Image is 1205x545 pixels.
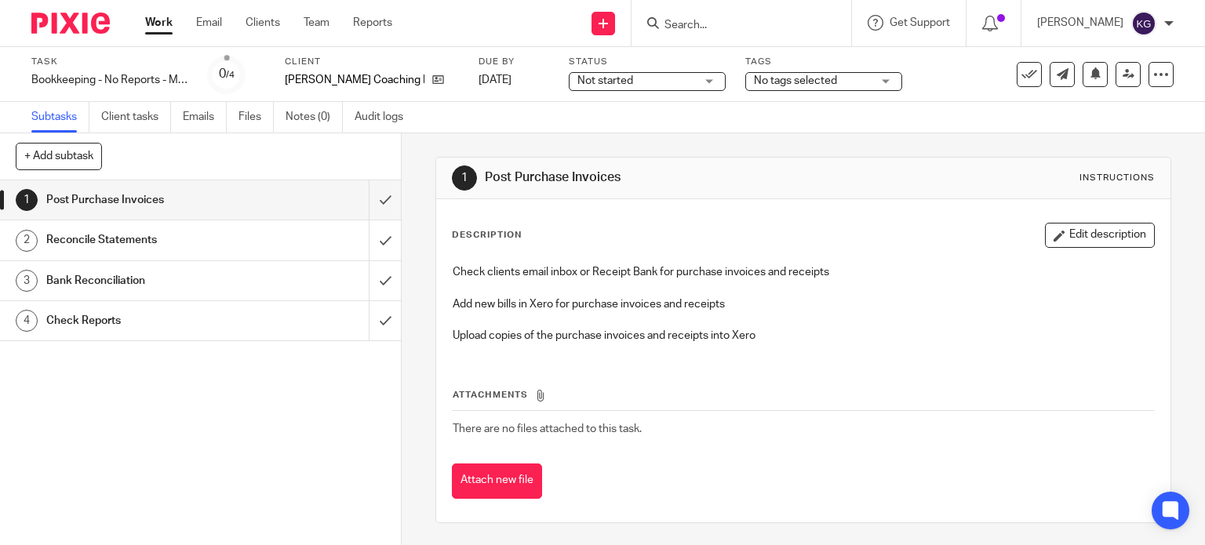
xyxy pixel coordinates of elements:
[453,391,528,399] span: Attachments
[183,102,227,133] a: Emails
[286,102,343,133] a: Notes (0)
[453,296,1155,312] p: Add new bills in Xero for purchase invoices and receipts
[46,188,251,212] h1: Post Purchase Invoices
[285,72,424,88] p: [PERSON_NAME] Coaching Ltd
[16,270,38,292] div: 3
[46,269,251,292] h1: Bank Reconciliation
[453,328,1155,343] p: Upload copies of the purchase invoices and receipts into Xero
[16,230,38,252] div: 2
[1079,172,1155,184] div: Instructions
[31,13,110,34] img: Pixie
[226,71,235,79] small: /4
[577,75,633,86] span: Not started
[304,15,329,31] a: Team
[355,102,415,133] a: Audit logs
[285,56,459,68] label: Client
[101,102,171,133] a: Client tasks
[569,56,726,68] label: Status
[196,15,222,31] a: Email
[145,15,173,31] a: Work
[479,56,549,68] label: Due by
[453,423,642,434] span: There are no files attached to this task.
[31,72,188,88] div: Bookkeeping - No Reports - Monthly
[16,310,38,332] div: 4
[31,56,188,68] label: Task
[452,229,522,242] p: Description
[46,228,251,252] h1: Reconcile Statements
[453,264,1155,280] p: Check clients email inbox or Receipt Bank for purchase invoices and receipts
[238,102,274,133] a: Files
[1037,15,1123,31] p: [PERSON_NAME]
[1045,223,1155,248] button: Edit description
[485,169,836,186] h1: Post Purchase Invoices
[16,143,102,169] button: + Add subtask
[663,19,804,33] input: Search
[890,17,950,28] span: Get Support
[452,463,542,499] button: Attach new file
[46,309,251,332] h1: Check Reports
[479,74,511,85] span: [DATE]
[1131,11,1156,36] img: svg%3E
[219,65,235,83] div: 0
[452,165,477,191] div: 1
[353,15,392,31] a: Reports
[754,75,837,86] span: No tags selected
[745,56,902,68] label: Tags
[246,15,280,31] a: Clients
[31,102,89,133] a: Subtasks
[16,189,38,211] div: 1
